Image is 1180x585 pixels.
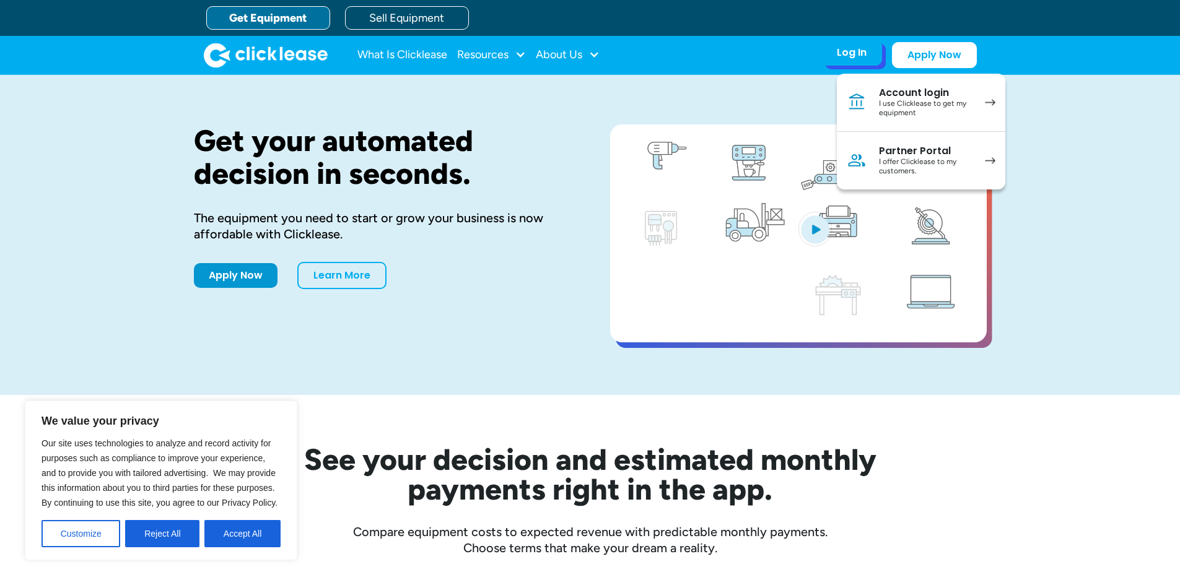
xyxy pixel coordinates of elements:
h2: See your decision and estimated monthly payments right in the app. [243,444,937,504]
div: I offer Clicklease to my customers. [879,157,972,176]
div: I use Clicklease to get my equipment [879,99,972,118]
p: We value your privacy [42,414,281,428]
div: Resources [457,43,526,67]
img: Bank icon [847,92,867,112]
a: Apply Now [194,263,278,288]
a: Partner PortalI offer Clicklease to my customers. [837,132,1005,189]
img: Blue play button logo on a light blue circular background [798,212,832,246]
a: Get Equipment [206,6,330,30]
img: Person icon [847,150,867,170]
img: arrow [985,157,995,164]
nav: Log In [837,74,1005,189]
button: Customize [42,520,120,547]
a: home [204,43,328,67]
img: Clicklease logo [204,43,328,67]
h1: Get your automated decision in seconds. [194,124,570,190]
div: The equipment you need to start or grow your business is now affordable with Clicklease. [194,210,570,242]
span: Our site uses technologies to analyze and record activity for purposes such as compliance to impr... [42,438,278,508]
div: About Us [536,43,600,67]
a: Sell Equipment [345,6,469,30]
div: Partner Portal [879,145,972,157]
div: Account login [879,87,972,99]
a: Account loginI use Clicklease to get my equipment [837,74,1005,132]
a: What Is Clicklease [357,43,447,67]
button: Reject All [125,520,199,547]
a: Apply Now [892,42,977,68]
img: arrow [985,99,995,106]
div: Log In [837,46,867,59]
div: We value your privacy [25,401,297,560]
a: open lightbox [610,124,987,342]
div: Compare equipment costs to expected revenue with predictable monthly payments. Choose terms that ... [194,524,987,556]
button: Accept All [204,520,281,547]
a: Learn More [297,262,387,289]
